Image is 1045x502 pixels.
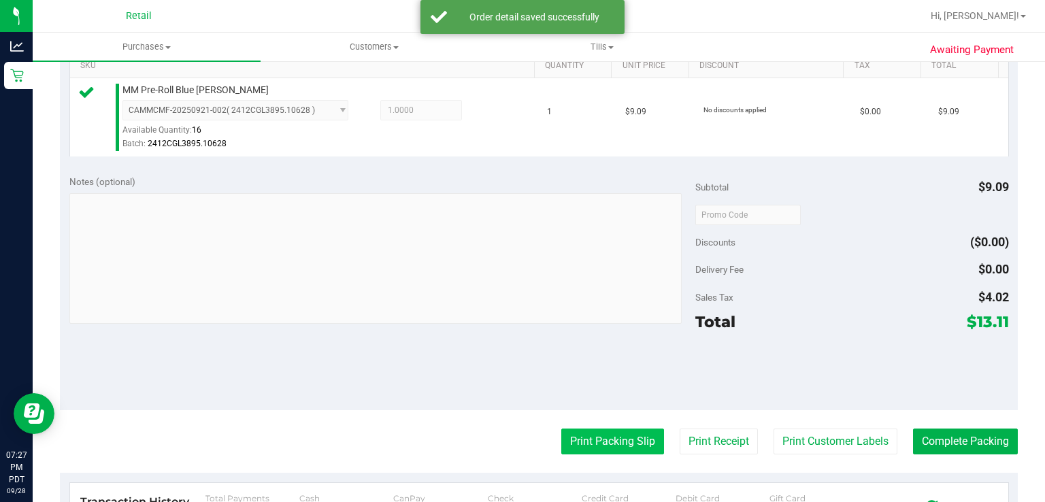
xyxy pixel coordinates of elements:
[10,69,24,82] inline-svg: Retail
[545,61,606,71] a: Quantity
[69,176,135,187] span: Notes (optional)
[931,10,1019,21] span: Hi, [PERSON_NAME]!
[623,61,684,71] a: Unit Price
[192,125,201,135] span: 16
[6,449,27,486] p: 07:27 PM PDT
[80,61,529,71] a: SKU
[913,429,1018,454] button: Complete Packing
[860,105,881,118] span: $0.00
[703,106,767,114] span: No discounts applied
[695,312,735,331] span: Total
[625,105,646,118] span: $9.09
[33,41,261,53] span: Purchases
[488,33,716,61] a: Tills
[261,41,488,53] span: Customers
[261,33,488,61] a: Customers
[695,292,733,303] span: Sales Tax
[855,61,916,71] a: Tax
[978,180,1009,194] span: $9.09
[126,10,152,22] span: Retail
[680,429,758,454] button: Print Receipt
[122,120,360,147] div: Available Quantity:
[489,41,716,53] span: Tills
[938,105,959,118] span: $9.09
[978,290,1009,304] span: $4.02
[967,312,1009,331] span: $13.11
[148,139,227,148] span: 2412CGL3895.10628
[695,264,744,275] span: Delivery Fee
[122,84,269,97] span: MM Pre-Roll Blue [PERSON_NAME]
[6,486,27,496] p: 09/28
[699,61,838,71] a: Discount
[561,429,664,454] button: Print Packing Slip
[33,33,261,61] a: Purchases
[454,10,614,24] div: Order detail saved successfully
[695,182,729,193] span: Subtotal
[695,205,801,225] input: Promo Code
[970,235,1009,249] span: ($0.00)
[978,262,1009,276] span: $0.00
[931,61,993,71] a: Total
[774,429,897,454] button: Print Customer Labels
[547,105,552,118] span: 1
[695,230,735,254] span: Discounts
[122,139,146,148] span: Batch:
[10,39,24,53] inline-svg: Analytics
[14,393,54,434] iframe: Resource center
[930,42,1014,58] span: Awaiting Payment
